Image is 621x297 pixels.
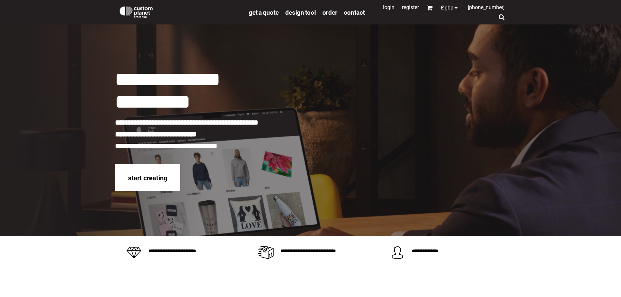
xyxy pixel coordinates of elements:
a: Custom Planet [115,2,245,21]
a: design tool [285,8,316,16]
a: Contact [344,8,365,16]
span: design tool [285,9,316,16]
a: get a quote [249,8,279,16]
span: order [322,9,337,16]
span: £ [441,5,445,10]
span: get a quote [249,9,279,16]
span: [PHONE_NUMBER] [468,4,505,10]
span: GBP [445,5,453,10]
a: Register [402,4,419,10]
span: start creating [128,174,167,182]
span: Contact [344,9,365,16]
a: order [322,8,337,16]
a: Login [383,4,394,10]
img: Custom Planet [118,5,154,18]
